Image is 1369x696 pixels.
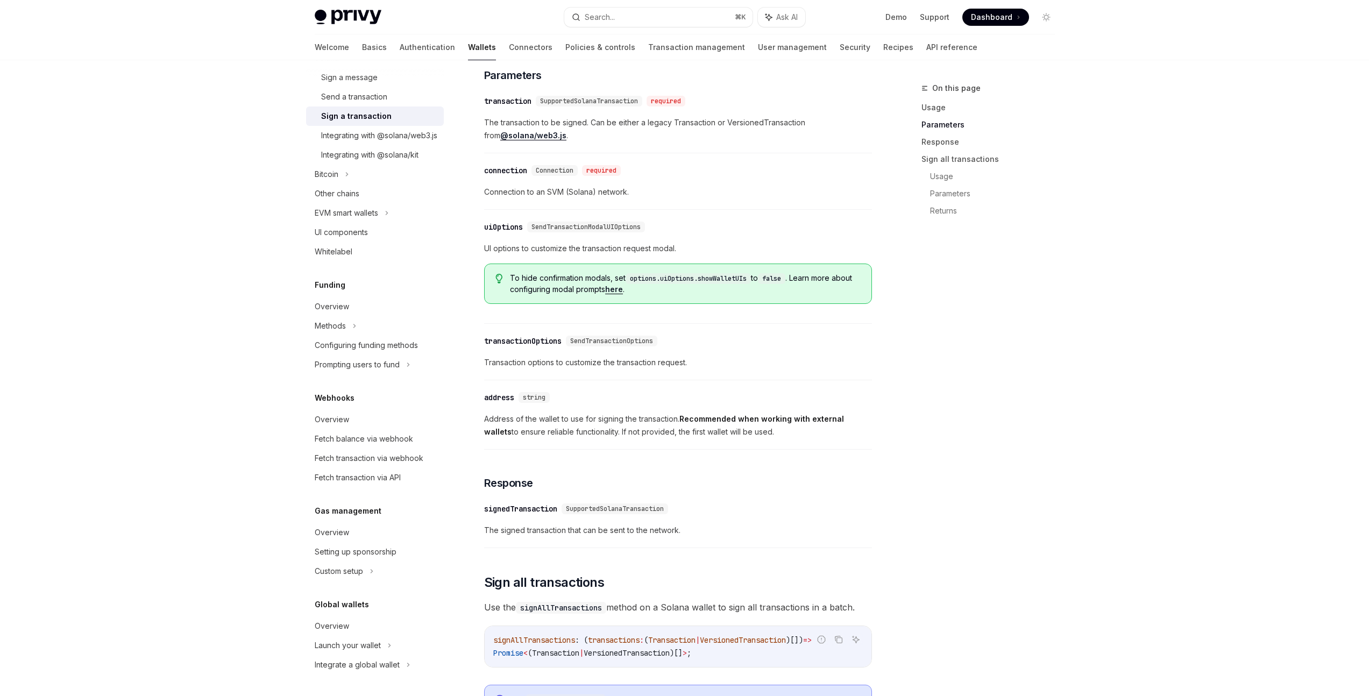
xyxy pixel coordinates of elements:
[648,635,696,645] span: Transaction
[814,633,828,647] button: Report incorrect code
[644,635,648,645] span: (
[306,297,444,316] a: Overview
[315,620,349,633] div: Overview
[315,432,413,445] div: Fetch balance via webhook
[484,600,872,615] span: Use the method on a Solana wallet to sign all transactions in a batch.
[315,187,359,200] div: Other chains
[564,8,753,27] button: Search...⌘K
[493,648,523,658] span: Promise
[493,635,575,645] span: signAllTransactions
[315,413,349,426] div: Overview
[306,468,444,487] a: Fetch transaction via API
[321,129,437,142] div: Integrating with @solana/web3.js
[832,633,846,647] button: Copy the contents from the code block
[840,34,870,60] a: Security
[315,505,381,517] h5: Gas management
[920,12,949,23] a: Support
[932,82,981,95] span: On this page
[315,226,368,239] div: UI components
[758,273,785,284] code: false
[484,186,872,198] span: Connection to an SVM (Solana) network.
[962,9,1029,26] a: Dashboard
[758,8,805,27] button: Ask AI
[306,223,444,242] a: UI components
[930,185,1063,202] a: Parameters
[306,145,444,165] a: Integrating with @solana/kit
[921,99,1063,116] a: Usage
[849,633,863,647] button: Ask AI
[758,34,827,60] a: User management
[315,207,378,219] div: EVM smart wallets
[509,34,552,60] a: Connectors
[532,648,579,658] span: Transaction
[579,648,584,658] span: |
[315,598,369,611] h5: Global wallets
[484,524,872,537] span: The signed transaction that can be sent to the network.
[523,393,545,402] span: string
[306,449,444,468] a: Fetch transaction via webhook
[315,639,381,652] div: Launch your wallet
[484,336,562,346] div: transactionOptions
[626,273,751,284] code: options.uiOptions.showWalletUIs
[648,34,745,60] a: Transaction management
[585,11,615,24] div: Search...
[523,648,528,658] span: <
[930,168,1063,185] a: Usage
[315,358,400,371] div: Prompting users to fund
[306,68,444,87] a: Sign a message
[565,34,635,60] a: Policies & controls
[484,222,523,232] div: uiOptions
[921,151,1063,168] a: Sign all transactions
[306,542,444,562] a: Setting up sponsorship
[735,13,746,22] span: ⌘ K
[315,34,349,60] a: Welcome
[315,471,401,484] div: Fetch transaction via API
[306,87,444,106] a: Send a transaction
[306,410,444,429] a: Overview
[528,648,532,658] span: (
[306,523,444,542] a: Overview
[315,452,423,465] div: Fetch transaction via webhook
[315,526,349,539] div: Overview
[786,635,803,645] span: )[])
[400,34,455,60] a: Authentication
[315,392,354,404] h5: Webhooks
[670,648,683,658] span: )[]
[321,71,378,84] div: Sign a message
[921,133,1063,151] a: Response
[315,168,338,181] div: Bitcoin
[510,273,860,295] span: To hide confirmation modals, set to . Learn more about configuring modal prompts .
[640,635,644,645] span: :
[540,97,638,105] span: SupportedSolanaTransaction
[306,106,444,126] a: Sign a transaction
[696,635,700,645] span: |
[516,602,606,614] code: signAllTransactions
[484,165,527,176] div: connection
[1038,9,1055,26] button: Toggle dark mode
[484,68,542,83] span: Parameters
[306,184,444,203] a: Other chains
[700,635,786,645] span: VersionedTransaction
[315,279,345,292] h5: Funding
[570,337,653,345] span: SendTransactionOptions
[687,648,691,658] span: ;
[484,503,557,514] div: signedTransaction
[484,96,531,106] div: transaction
[885,12,907,23] a: Demo
[971,12,1012,23] span: Dashboard
[315,658,400,671] div: Integrate a global wallet
[306,126,444,145] a: Integrating with @solana/web3.js
[315,545,396,558] div: Setting up sponsorship
[803,635,812,645] span: =>
[484,475,533,491] span: Response
[584,648,670,658] span: VersionedTransaction
[776,12,798,23] span: Ask AI
[306,616,444,636] a: Overview
[315,245,352,258] div: Whitelabel
[926,34,977,60] a: API reference
[495,274,503,283] svg: Tip
[484,116,872,142] span: The transaction to be signed. Can be either a legacy Transaction or VersionedTransaction from .
[315,300,349,313] div: Overview
[484,574,604,591] span: Sign all transactions
[315,565,363,578] div: Custom setup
